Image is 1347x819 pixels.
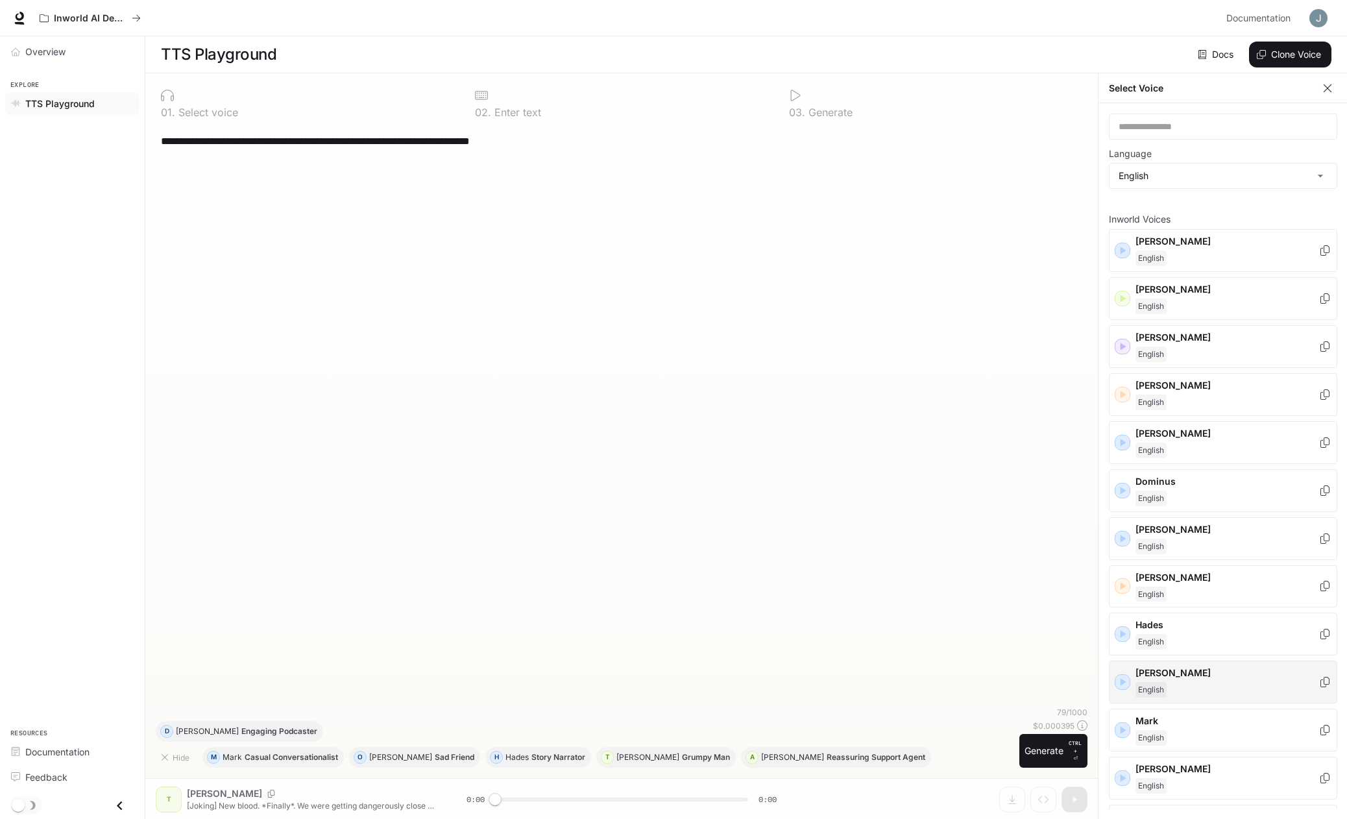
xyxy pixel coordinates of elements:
p: [PERSON_NAME] [1135,235,1318,248]
button: GenerateCTRL +⏎ [1019,734,1087,768]
button: D[PERSON_NAME]Engaging Podcaster [156,721,323,742]
button: User avatar [1305,5,1331,31]
button: All workspaces [34,5,147,31]
button: Copy Voice ID [1318,293,1331,304]
a: Documentation [5,740,140,763]
span: English [1135,539,1167,554]
button: Copy Voice ID [1318,725,1331,735]
p: Dominus [1135,475,1318,488]
p: CTRL + [1069,739,1082,755]
p: Language [1109,149,1152,158]
button: Copy Voice ID [1318,485,1331,496]
div: D [161,721,173,742]
span: English [1135,491,1167,506]
div: T [601,747,613,768]
p: Enter text [491,107,541,117]
p: Reassuring Support Agent [827,753,925,761]
button: Copy Voice ID [1318,581,1331,591]
button: HHadesStory Narrator [485,747,591,768]
button: Copy Voice ID [1318,245,1331,256]
p: [PERSON_NAME] [1135,427,1318,440]
button: Copy Voice ID [1318,437,1331,448]
span: English [1135,395,1167,410]
span: English [1135,587,1167,602]
button: MMarkCasual Conversationalist [202,747,344,768]
span: Feedback [25,770,67,784]
button: O[PERSON_NAME]Sad Friend [349,747,480,768]
a: Documentation [1221,5,1300,31]
img: User avatar [1309,9,1328,27]
button: Copy Voice ID [1318,389,1331,400]
p: 0 2 . [475,107,491,117]
span: TTS Playground [25,97,95,110]
div: H [491,747,502,768]
button: Copy Voice ID [1318,773,1331,783]
button: Copy Voice ID [1318,341,1331,352]
span: English [1135,347,1167,362]
p: 0 3 . [789,107,805,117]
p: [PERSON_NAME] [1135,331,1318,344]
span: Overview [25,45,66,58]
p: [PERSON_NAME] [1135,666,1318,679]
p: 0 1 . [161,107,175,117]
span: English [1135,730,1167,746]
p: Casual Conversationalist [245,753,338,761]
p: Generate [805,107,853,117]
span: Documentation [1226,10,1291,27]
p: Hades [505,753,529,761]
span: Documentation [25,745,90,759]
span: English [1135,251,1167,266]
button: Copy Voice ID [1318,533,1331,544]
button: Copy Voice ID [1318,677,1331,687]
p: [PERSON_NAME] [616,753,679,761]
p: Inworld AI Demos [54,13,127,24]
p: [PERSON_NAME] [1135,571,1318,584]
div: A [746,747,758,768]
p: Engaging Podcaster [241,727,317,735]
p: [PERSON_NAME] [176,727,239,735]
p: 79 / 1000 [1057,707,1087,718]
p: Mark [223,753,242,761]
button: Close drawer [105,792,134,819]
p: ⏎ [1069,739,1082,763]
span: English [1135,778,1167,794]
p: Mark [1135,715,1318,727]
button: Hide [156,747,197,768]
a: Overview [5,40,140,63]
p: Inworld Voices [1109,215,1337,224]
p: Sad Friend [435,753,474,761]
a: Feedback [5,766,140,788]
button: Clone Voice [1249,42,1331,67]
p: [PERSON_NAME] [1135,523,1318,536]
span: English [1135,634,1167,650]
p: [PERSON_NAME] [761,753,824,761]
span: Dark mode toggle [12,798,25,812]
p: Select voice [175,107,238,117]
p: Story Narrator [531,753,585,761]
p: [PERSON_NAME] [1135,379,1318,392]
span: English [1135,299,1167,314]
a: TTS Playground [5,92,140,115]
p: [PERSON_NAME] [1135,283,1318,296]
p: [PERSON_NAME] [369,753,432,761]
div: English [1110,164,1337,188]
p: [PERSON_NAME] [1135,763,1318,776]
a: Docs [1195,42,1239,67]
div: O [354,747,366,768]
button: Copy Voice ID [1318,629,1331,639]
div: M [208,747,219,768]
button: T[PERSON_NAME]Grumpy Man [596,747,736,768]
p: $ 0.000395 [1033,720,1074,731]
h1: TTS Playground [161,42,276,67]
span: English [1135,682,1167,698]
button: A[PERSON_NAME]Reassuring Support Agent [741,747,931,768]
p: Hades [1135,618,1318,631]
span: English [1135,443,1167,458]
p: Grumpy Man [682,753,730,761]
